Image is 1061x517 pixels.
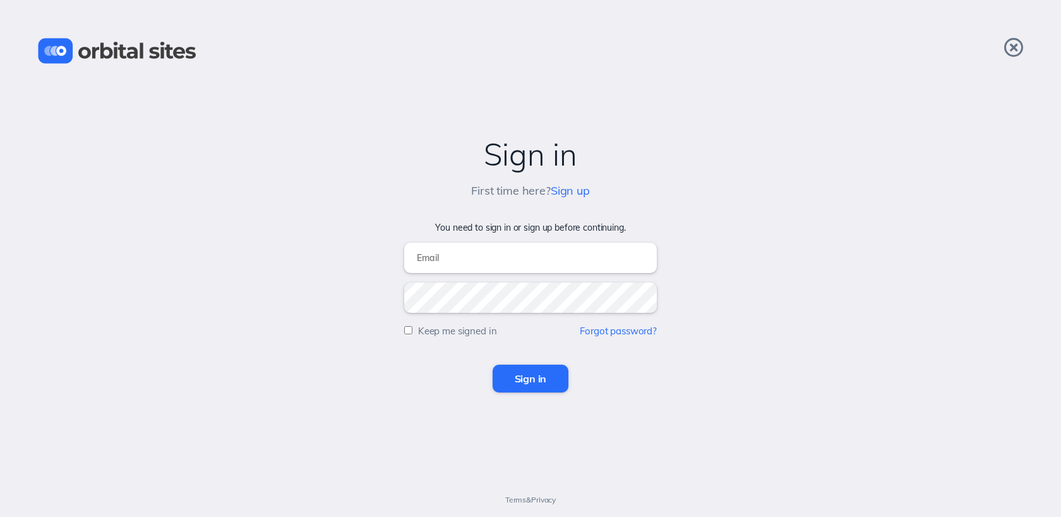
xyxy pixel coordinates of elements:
[13,137,1048,172] h2: Sign in
[580,325,657,337] a: Forgot password?
[418,325,497,337] label: Keep me signed in
[531,495,556,504] a: Privacy
[13,222,1048,392] form: You need to sign in or sign up before continuing.
[471,185,590,198] h5: First time here?
[404,243,657,273] input: Email
[551,183,590,198] a: Sign up
[38,38,196,64] img: Orbital Sites Logo
[493,365,569,392] input: Sign in
[505,495,526,504] a: Terms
